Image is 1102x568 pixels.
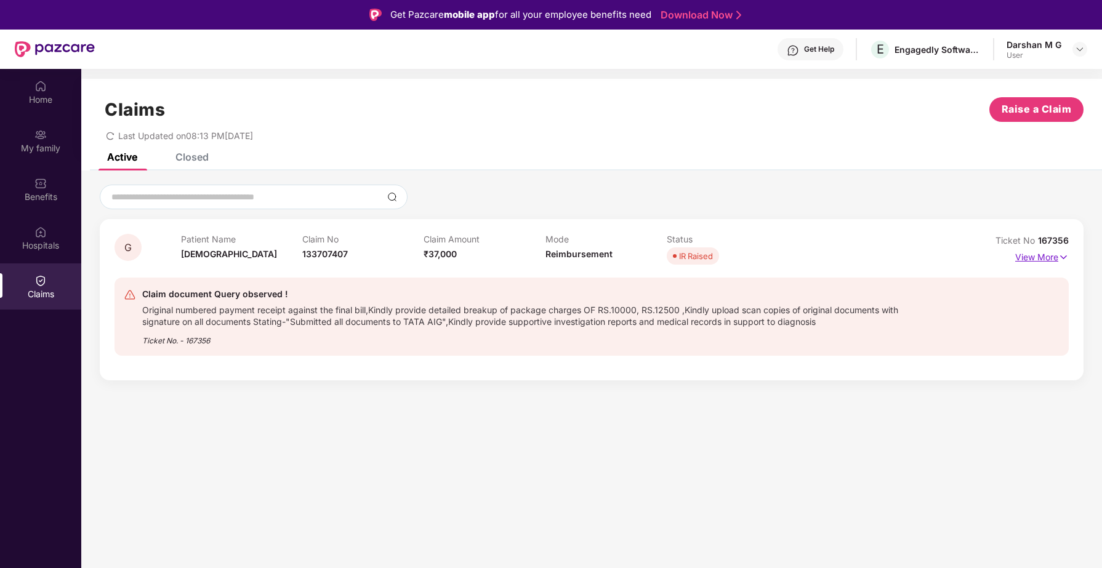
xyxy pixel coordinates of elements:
[34,226,47,238] img: svg+xml;base64,PHN2ZyBpZD0iSG9zcGl0YWxzIiB4bWxucz0iaHR0cDovL3d3dy53My5vcmcvMjAwMC9zdmciIHdpZHRoPS...
[736,9,741,22] img: Stroke
[302,234,424,244] p: Claim No
[118,130,253,141] span: Last Updated on 08:13 PM[DATE]
[424,234,545,244] p: Claim Amount
[142,287,904,302] div: Claim document Query observed !
[142,302,904,327] div: Original numbered payment receipt against the final bill,Kindly provide detailed breakup of packa...
[1058,250,1069,264] img: svg+xml;base64,PHN2ZyB4bWxucz0iaHR0cDovL3d3dy53My5vcmcvMjAwMC9zdmciIHdpZHRoPSIxNyIgaGVpZ2h0PSIxNy...
[661,9,738,22] a: Download Now
[545,234,667,244] p: Mode
[995,235,1038,246] span: Ticket No
[181,249,277,259] span: [DEMOGRAPHIC_DATA]
[444,9,495,20] strong: mobile app
[804,44,834,54] div: Get Help
[369,9,382,21] img: Logo
[302,249,348,259] span: 133707407
[1038,235,1069,246] span: 167356
[545,249,613,259] span: Reimbursement
[15,41,95,57] img: New Pazcare Logo
[787,44,799,57] img: svg+xml;base64,PHN2ZyBpZD0iSGVscC0zMngzMiIgeG1sbnM9Imh0dHA6Ly93d3cudzMub3JnLzIwMDAvc3ZnIiB3aWR0aD...
[34,274,47,287] img: svg+xml;base64,PHN2ZyBpZD0iQ2xhaW0iIHhtbG5zPSJodHRwOi8vd3d3LnczLm9yZy8yMDAwL3N2ZyIgd2lkdGg9IjIwIi...
[142,327,904,346] div: Ticket No. - 167356
[34,177,47,190] img: svg+xml;base64,PHN2ZyBpZD0iQmVuZWZpdHMiIHhtbG5zPSJodHRwOi8vd3d3LnczLm9yZy8yMDAwL3N2ZyIgd2lkdGg9Ij...
[895,44,981,55] div: Engagedly Software India Private Limited
[667,234,788,244] p: Status
[124,289,136,301] img: svg+xml;base64,PHN2ZyB4bWxucz0iaHR0cDovL3d3dy53My5vcmcvMjAwMC9zdmciIHdpZHRoPSIyNCIgaGVpZ2h0PSIyNC...
[679,250,713,262] div: IR Raised
[175,151,209,163] div: Closed
[424,249,457,259] span: ₹37,000
[1075,44,1085,54] img: svg+xml;base64,PHN2ZyBpZD0iRHJvcGRvd24tMzJ4MzIiIHhtbG5zPSJodHRwOi8vd3d3LnczLm9yZy8yMDAwL3N2ZyIgd2...
[181,234,302,244] p: Patient Name
[34,80,47,92] img: svg+xml;base64,PHN2ZyBpZD0iSG9tZSIgeG1sbnM9Imh0dHA6Ly93d3cudzMub3JnLzIwMDAvc3ZnIiB3aWR0aD0iMjAiIG...
[1015,247,1069,264] p: View More
[107,151,137,163] div: Active
[106,130,115,141] span: redo
[105,99,165,120] h1: Claims
[989,97,1084,122] button: Raise a Claim
[1002,102,1072,117] span: Raise a Claim
[34,129,47,141] img: svg+xml;base64,PHN2ZyB3aWR0aD0iMjAiIGhlaWdodD0iMjAiIHZpZXdCb3g9IjAgMCAyMCAyMCIgZmlsbD0ibm9uZSIgeG...
[1007,39,1061,50] div: Darshan M G
[124,242,132,253] span: G
[1007,50,1061,60] div: User
[387,192,397,202] img: svg+xml;base64,PHN2ZyBpZD0iU2VhcmNoLTMyeDMyIiB4bWxucz0iaHR0cDovL3d3dy53My5vcmcvMjAwMC9zdmciIHdpZH...
[877,42,884,57] span: E
[390,7,651,22] div: Get Pazcare for all your employee benefits need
